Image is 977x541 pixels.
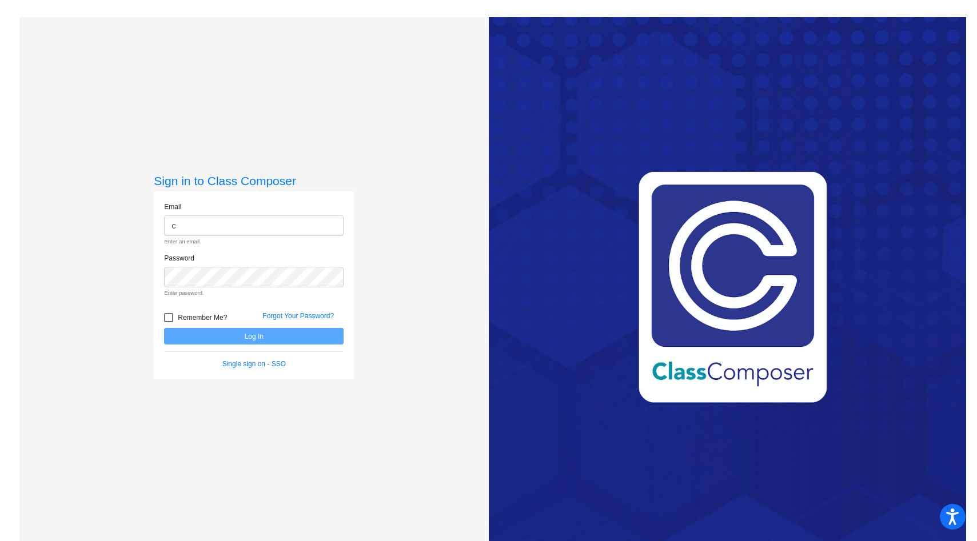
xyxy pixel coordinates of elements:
a: Single sign on - SSO [222,360,286,368]
span: Remember Me? [178,311,227,324]
h3: Sign in to Class Composer [154,174,354,188]
small: Enter password. [164,289,344,297]
label: Password [164,253,194,263]
button: Log In [164,328,344,344]
a: Forgot Your Password? [262,312,334,320]
label: Email [164,202,181,212]
small: Enter an email. [164,238,344,246]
